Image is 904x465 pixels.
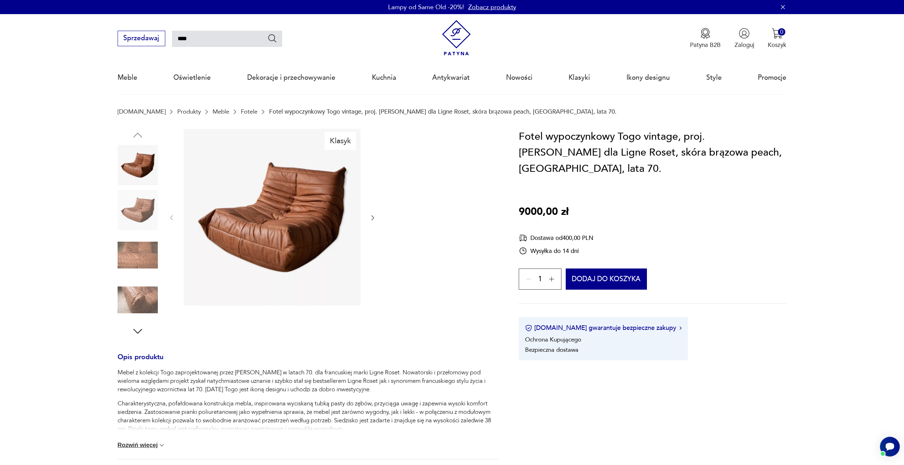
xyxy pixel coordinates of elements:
p: Zaloguj [734,41,754,49]
a: Klasyki [569,61,590,94]
button: Zaloguj [734,28,754,49]
div: 0 [778,28,785,36]
a: Promocje [758,61,786,94]
span: 1 [538,277,542,282]
img: Ikona koszyka [772,28,783,39]
button: Szukaj [267,33,278,43]
li: Ochrona Kupującego [525,336,581,344]
button: [DOMAIN_NAME] gwarantuje bezpieczne zakupy [525,324,682,332]
a: Nowości [506,61,533,94]
h3: Opis produktu [118,355,499,369]
img: Ikona strzałki w prawo [679,326,682,330]
a: Dekoracje i przechowywanie [247,61,335,94]
p: Mebel z kolekcji Togo zaprojektowanej przez [PERSON_NAME] w latach 70. dla francuskiej marki Lign... [118,368,499,394]
button: Patyna B2B [690,28,721,49]
a: Fotele [241,108,257,115]
p: Charakterystyczna, pofałdowana konstrukcja mebla, inspirowana wyciskaną tubką pasty do zębów, prz... [118,399,499,433]
p: Lampy od Same Old -20%! [388,3,464,12]
img: Zdjęcie produktu Fotel wypoczynkowy Togo vintage, proj. M. Ducaroy dla Ligne Roset, skóra brązowa... [184,129,361,306]
a: Ikona medaluPatyna B2B [690,28,721,49]
button: Dodaj do koszyka [566,268,647,290]
li: Bezpieczna dostawa [525,346,578,354]
a: Meble [213,108,229,115]
div: Klasyk [325,132,356,150]
a: Zobacz produkty [468,3,516,12]
img: Ikona dostawy [519,234,527,242]
img: Zdjęcie produktu Fotel wypoczynkowy Togo vintage, proj. M. Ducaroy dla Ligne Roset, skóra brązowa... [118,190,158,230]
img: Ikona medalu [700,28,711,39]
img: Ikonka użytkownika [739,28,750,39]
img: Ikona certyfikatu [525,325,532,332]
img: chevron down [158,442,165,449]
a: [DOMAIN_NAME] [118,108,166,115]
a: Style [706,61,722,94]
iframe: Smartsupp widget button [880,437,900,457]
div: Wysyłka do 14 dni [519,247,593,255]
div: Dostawa od 400,00 PLN [519,234,593,242]
img: Zdjęcie produktu Fotel wypoczynkowy Togo vintage, proj. M. Ducaroy dla Ligne Roset, skóra brązowa... [118,145,158,185]
a: Antykwariat [432,61,470,94]
p: 9000,00 zł [519,204,569,220]
a: Produkty [177,108,201,115]
a: Oświetlenie [173,61,211,94]
p: Patyna B2B [690,41,721,49]
img: Patyna - sklep z meblami i dekoracjami vintage [439,20,474,56]
button: Sprzedawaj [118,31,165,46]
button: 0Koszyk [768,28,786,49]
img: Zdjęcie produktu Fotel wypoczynkowy Togo vintage, proj. M. Ducaroy dla Ligne Roset, skóra brązowa... [118,280,158,320]
h1: Fotel wypoczynkowy Togo vintage, proj. [PERSON_NAME] dla Ligne Roset, skóra brązowa peach, [GEOGR... [519,129,786,177]
p: Fotel wypoczynkowy Togo vintage, proj. [PERSON_NAME] dla Ligne Roset, skóra brązowa peach, [GEOGR... [269,108,617,115]
a: Meble [118,61,137,94]
img: Zdjęcie produktu Fotel wypoczynkowy Togo vintage, proj. M. Ducaroy dla Ligne Roset, skóra brązowa... [118,235,158,275]
p: Koszyk [768,41,786,49]
a: Sprzedawaj [118,36,165,42]
a: Ikony designu [626,61,670,94]
a: Kuchnia [372,61,396,94]
button: Rozwiń więcej [118,442,166,449]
